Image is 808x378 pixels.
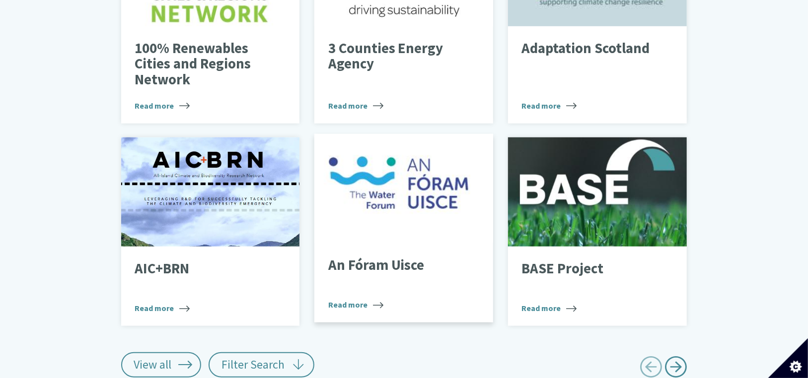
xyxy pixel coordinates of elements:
[328,257,465,273] p: An Fóram Uisce
[328,41,465,72] p: 3 Counties Energy Agency
[768,338,808,378] button: Set cookie preferences
[314,134,493,322] a: An Fóram Uisce Read more
[135,261,271,277] p: AIC+BRN
[522,302,577,314] span: Read more
[328,100,383,112] span: Read more
[121,352,202,377] a: View all
[135,100,190,112] span: Read more
[522,41,659,57] p: Adaptation Scotland
[135,41,271,88] p: 100% Renewables Cities and Regions Network
[121,137,300,326] a: AIC+BRN Read more
[209,352,314,377] button: Filter Search
[135,302,190,314] span: Read more
[328,299,383,311] span: Read more
[522,261,659,277] p: BASE Project
[508,137,687,326] a: BASE Project Read more
[522,100,577,112] span: Read more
